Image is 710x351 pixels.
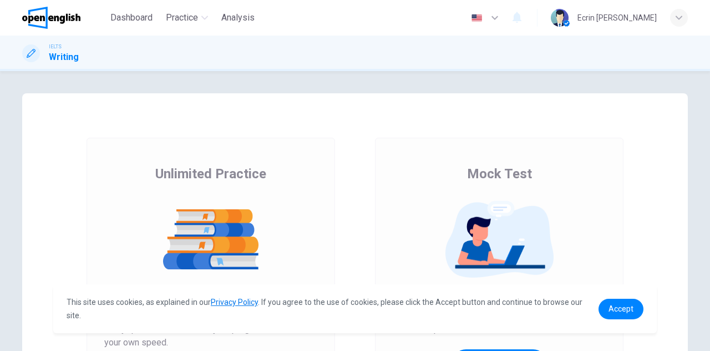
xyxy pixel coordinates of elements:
[221,11,255,24] span: Analysis
[22,7,106,29] a: OpenEnglish logo
[211,298,258,307] a: Privacy Policy
[608,304,633,313] span: Accept
[577,11,657,24] div: Ecrin [PERSON_NAME]
[166,11,198,24] span: Practice
[551,9,569,27] img: Profile picture
[467,165,532,183] span: Mock Test
[67,298,582,320] span: This site uses cookies, as explained in our . If you agree to the use of cookies, please click th...
[106,8,157,28] button: Dashboard
[470,14,484,22] img: en
[161,8,212,28] button: Practice
[110,11,153,24] span: Dashboard
[599,299,643,319] a: dismiss cookie message
[22,7,80,29] img: OpenEnglish logo
[155,165,266,183] span: Unlimited Practice
[217,8,259,28] button: Analysis
[53,284,657,333] div: cookieconsent
[49,51,79,64] h1: Writing
[49,43,62,51] span: IELTS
